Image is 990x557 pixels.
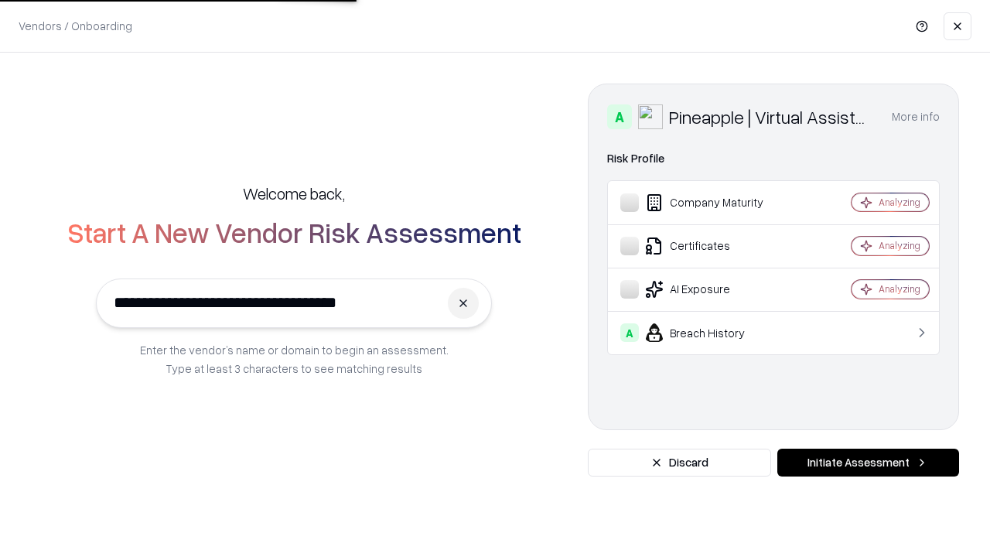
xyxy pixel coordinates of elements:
[879,239,920,252] div: Analyzing
[777,449,959,477] button: Initiate Assessment
[620,280,805,299] div: AI Exposure
[669,104,873,129] div: Pineapple | Virtual Assistant Agency
[638,104,663,129] img: Pineapple | Virtual Assistant Agency
[140,340,449,378] p: Enter the vendor’s name or domain to begin an assessment. Type at least 3 characters to see match...
[879,282,920,296] div: Analyzing
[243,183,345,204] h5: Welcome back,
[620,323,805,342] div: Breach History
[607,104,632,129] div: A
[607,149,940,168] div: Risk Profile
[620,193,805,212] div: Company Maturity
[892,103,940,131] button: More info
[620,323,639,342] div: A
[879,196,920,209] div: Analyzing
[620,237,805,255] div: Certificates
[588,449,771,477] button: Discard
[19,18,132,34] p: Vendors / Onboarding
[67,217,521,248] h2: Start A New Vendor Risk Assessment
